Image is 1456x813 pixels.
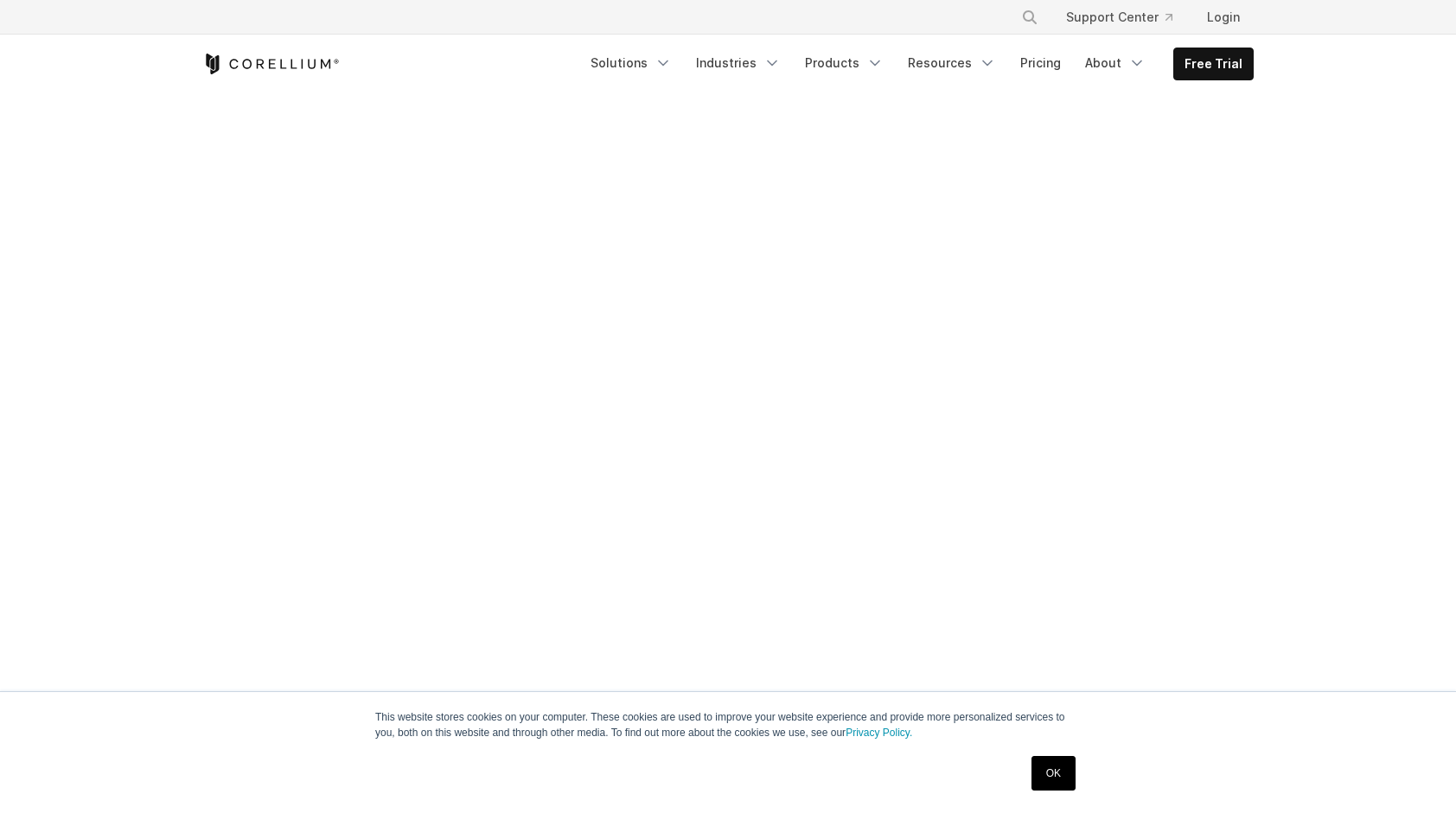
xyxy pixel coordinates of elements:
[202,54,340,74] a: Corellium Home
[686,48,791,79] a: Industries
[1193,2,1254,33] a: Login
[1000,2,1254,33] div: Navigation Menu
[897,48,1006,79] a: Resources
[1031,756,1076,791] a: OK
[1014,2,1045,33] button: Search
[1174,48,1253,79] a: Free Trial
[1010,48,1071,79] a: Pricing
[375,709,1081,740] p: This website stores cookies on your computer. These cookies are used to improve your website expe...
[1052,2,1186,33] a: Support Center
[1075,48,1156,79] a: About
[580,48,1254,80] div: Navigation Menu
[846,727,912,739] a: Privacy Policy.
[795,48,894,79] a: Products
[580,48,682,79] a: Solutions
